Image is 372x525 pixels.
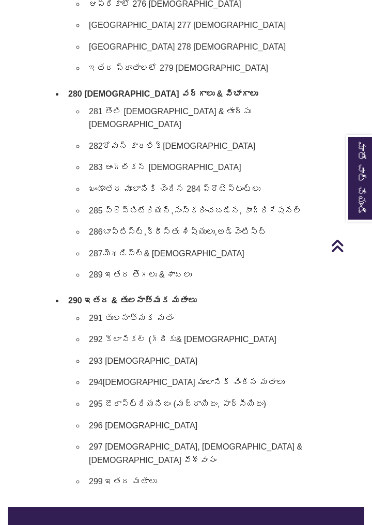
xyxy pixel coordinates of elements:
[215,227,217,236] font: ,
[331,239,369,253] a: పైకి తిరిగి వెళ్ళు
[89,378,103,387] font: 294
[89,142,103,150] font: 282
[144,249,244,258] font: & [DEMOGRAPHIC_DATA]
[89,399,266,408] font: 295 జొరాస్ట్రియనిజం (మజ్దాయిజం, పార్సీయిజం)
[163,142,255,150] font: [DEMOGRAPHIC_DATA]
[240,206,302,215] font: , కాంగ్రిగేషనల్
[144,227,146,236] font: ,
[103,249,144,258] font: మెథడిస్ట్
[89,477,157,486] font: 299 ఇతర మతాలు
[355,141,366,215] font: మాతో చాట్ చేయండి
[89,442,302,465] font: 297 [DEMOGRAPHIC_DATA], [DEMOGRAPHIC_DATA] & [DEMOGRAPHIC_DATA] విశ్వాసం
[89,184,260,193] font: ఖండాంతర మూలానికి చెందిన 284 ప్రొటెస్టంట్లు
[151,335,176,344] font: గ్రీకు
[103,227,144,236] font: బాప్టిస్ట్
[89,21,286,29] font: [GEOGRAPHIC_DATA] 277 [DEMOGRAPHIC_DATA]
[103,378,285,387] font: [DEMOGRAPHIC_DATA] మూలానికి చెందిన మతాలు
[89,227,103,236] font: 286
[68,296,196,305] font: 290 ఇతర & తులనాత్మక మతాలు
[68,89,258,98] font: 280 [DEMOGRAPHIC_DATA] వర్గాలు & విభాగాలు
[176,335,276,344] font: & [DEMOGRAPHIC_DATA]
[89,357,197,365] font: 293 [DEMOGRAPHIC_DATA]
[89,42,286,51] font: [GEOGRAPHIC_DATA] 278 [DEMOGRAPHIC_DATA]
[89,270,192,279] font: 289 ఇతర తెగలు & శాఖలు
[89,107,251,129] font: 281 తొలి [DEMOGRAPHIC_DATA] & తూర్పు [DEMOGRAPHIC_DATA]
[89,335,151,344] font: 292 క్లాసికల్ (
[103,142,163,150] font: రోమన్ కాథలిక్
[89,421,197,430] font: 296 [DEMOGRAPHIC_DATA]
[89,206,174,215] font: 285 ప్రెస్బిటేరియన్,
[89,163,241,172] font: 283 ఆంగ్లికన్ [DEMOGRAPHIC_DATA]
[174,206,240,215] font: సంస్కరించబడిన
[146,227,214,236] font: క్రీస్తు శిష్యులు
[217,227,267,236] font: అడ్వెంటిస్ట్
[89,314,174,322] font: 291 తులనాత్మక మతం
[89,64,268,72] font: ఇతర ప్రాంతాలలో 279 [DEMOGRAPHIC_DATA]
[89,249,103,258] font: 287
